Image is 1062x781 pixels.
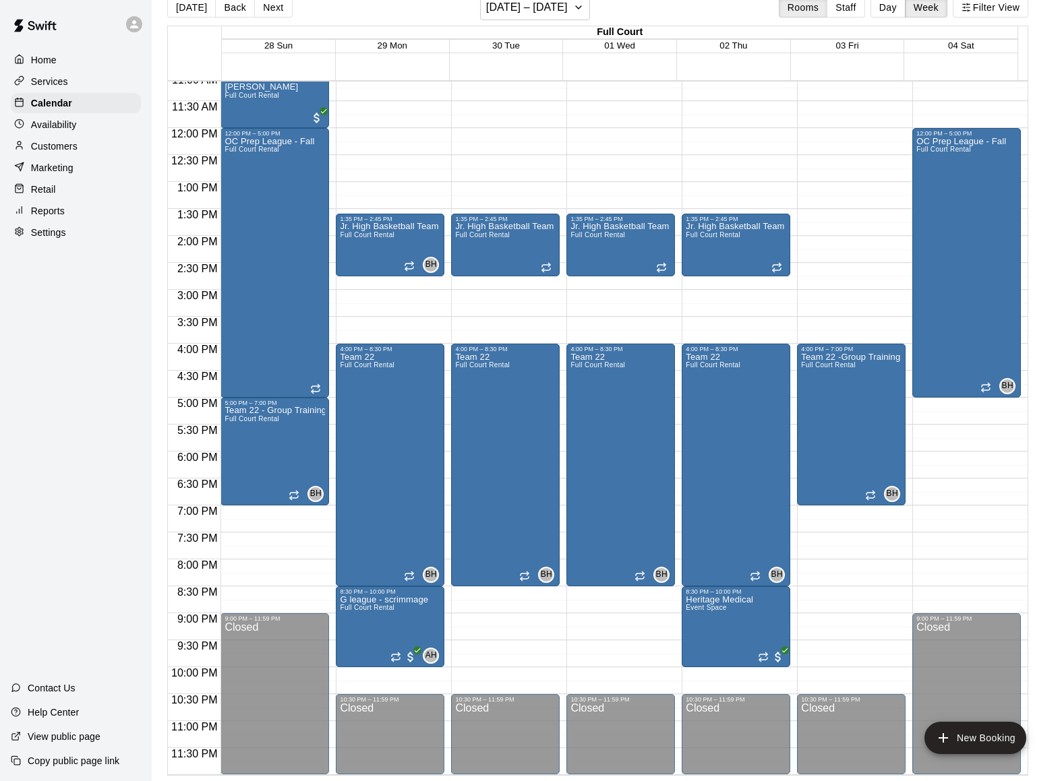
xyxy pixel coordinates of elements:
[492,40,520,51] button: 30 Tue
[451,214,560,276] div: 1:35 PM – 2:45 PM: Jr. High Basketball Team
[11,50,141,70] div: Home
[404,571,415,582] span: Recurring event
[425,258,437,272] span: BH
[519,571,530,582] span: Recurring event
[168,721,220,732] span: 11:00 PM
[174,209,221,220] span: 1:30 PM
[336,344,444,586] div: 4:00 PM – 8:30 PM: Team 22
[31,53,57,67] p: Home
[423,257,439,273] div: Brandon Holmes
[168,155,220,166] span: 12:30 PM
[425,568,437,582] span: BH
[174,532,221,544] span: 7:30 PM
[220,74,329,128] div: 11:00 AM – 12:00 PM: Nick P
[566,214,675,276] div: 1:35 PM – 2:45 PM: Jr. High Basketball Team
[11,93,141,113] a: Calendar
[686,216,786,222] div: 1:35 PM – 2:45 PM
[541,568,552,582] span: BH
[31,75,68,88] p: Services
[797,344,906,505] div: 4:00 PM – 7:00 PM: Team 22 -Group Training
[31,96,72,110] p: Calendar
[769,567,785,583] div: Brandon Holmes
[423,648,439,664] div: Alan Hyppolite
[916,130,1017,137] div: 12:00 PM – 5:00 PM
[455,696,556,703] div: 10:30 PM – 11:59 PM
[340,703,440,779] div: Closed
[455,231,510,239] span: Full Court Rental
[174,425,221,436] span: 5:30 PM
[980,382,991,393] span: Recurring event
[225,146,279,153] span: Full Court Rental
[566,344,675,586] div: 4:00 PM – 8:30 PM: Team 22
[340,604,394,611] span: Full Court Rental
[570,696,671,703] div: 10:30 PM – 11:59 PM
[686,346,786,352] div: 4:00 PM – 8:30 PM
[423,567,439,583] div: Brandon Holmes
[340,231,394,239] span: Full Court Rental
[168,667,220,679] span: 10:00 PM
[801,696,902,703] div: 10:30 PM – 11:59 PM
[174,263,221,274] span: 2:30 PM
[340,588,440,595] div: 8:30 PM – 10:00 PM
[390,652,401,662] span: Recurring event
[174,290,221,301] span: 3:00 PM
[11,71,141,92] a: Services
[916,146,971,153] span: Full Court Rental
[31,118,77,131] p: Availability
[28,730,100,743] p: View public page
[11,201,141,221] div: Reports
[428,567,439,583] span: Brandon Holmes
[686,604,726,611] span: Event Space
[455,361,510,369] span: Full Court Rental
[174,344,221,355] span: 4:00 PM
[174,640,221,652] span: 9:30 PM
[543,567,554,583] span: Brandon Holmes
[659,567,670,583] span: Brandon Holmes
[719,40,747,51] span: 02 Thu
[570,231,625,239] span: Full Court Rental
[174,317,221,328] span: 3:30 PM
[174,613,221,625] span: 9:00 PM
[682,586,790,667] div: 8:30 PM – 10:00 PM: Heritage Medical
[310,383,321,394] span: Recurring event
[28,681,76,695] p: Contact Us
[801,361,856,369] span: Full Court Rental
[924,722,1026,754] button: add
[916,622,1017,779] div: Closed
[604,40,635,51] span: 01 Wed
[686,696,786,703] div: 10:30 PM – 11:59 PM
[378,40,407,51] button: 29 Mon
[225,615,325,622] div: 9:00 PM – 11:59 PM
[404,261,415,272] span: Recurring event
[11,222,141,243] a: Settings
[340,346,440,352] div: 4:00 PM – 8:30 PM
[541,262,552,273] span: Recurring event
[225,415,279,423] span: Full Court Rental
[686,231,740,239] span: Full Court Rental
[884,486,900,502] div: Brandon Holmes
[1002,379,1013,393] span: BH
[174,182,221,193] span: 1:00 PM
[11,115,141,135] div: Availability
[425,649,437,662] span: AH
[336,586,444,667] div: 8:30 PM – 10:00 PM: G league - scrimmage
[566,694,675,774] div: 10:30 PM – 11:59 PM: Closed
[11,136,141,156] a: Customers
[174,586,221,598] span: 8:30 PM
[999,378,1015,394] div: Brandon Holmes
[538,567,554,583] div: Brandon Holmes
[11,158,141,178] a: Marketing
[289,490,299,501] span: Recurring event
[912,128,1021,398] div: 12:00 PM – 5:00 PM: OC Prep League - Fall
[340,216,440,222] div: 1:35 PM – 2:45 PM
[168,748,220,759] span: 11:30 PM
[653,567,670,583] div: Brandon Holmes
[336,694,444,774] div: 10:30 PM – 11:59 PM: Closed
[836,40,859,51] button: 03 Fri
[169,101,221,113] span: 11:30 AM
